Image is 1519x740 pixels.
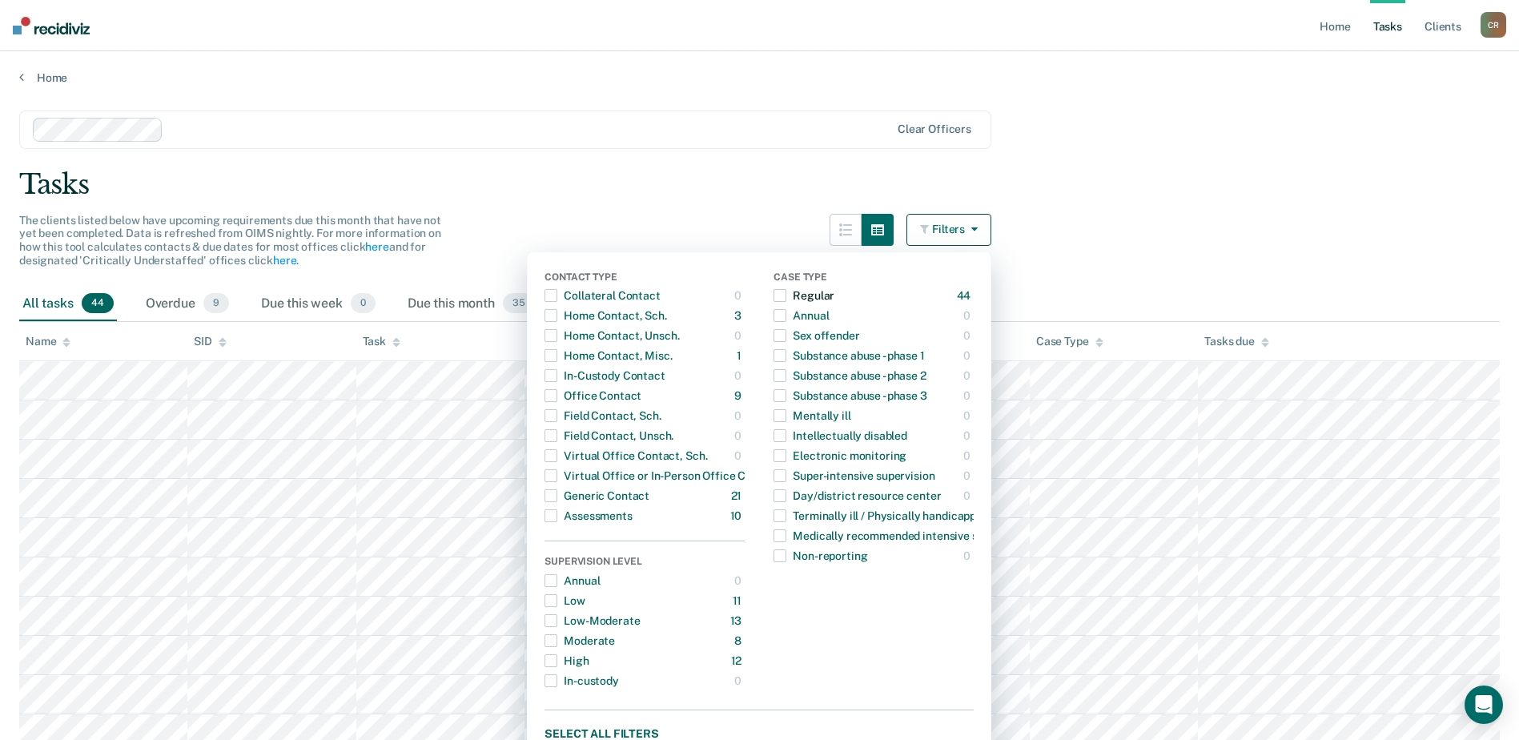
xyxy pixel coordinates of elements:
[365,240,388,253] a: here
[734,568,745,593] div: 0
[963,343,974,368] div: 0
[963,363,974,388] div: 0
[734,423,745,448] div: 0
[774,383,927,408] div: Substance abuse - phase 3
[963,483,974,509] div: 0
[1481,12,1506,38] button: CR
[545,588,585,613] div: Low
[734,668,745,694] div: 0
[545,628,615,654] div: Moderate
[545,483,649,509] div: Generic Contact
[404,287,538,322] div: Due this month35
[963,383,974,408] div: 0
[545,283,660,308] div: Collateral Contact
[13,17,90,34] img: Recidiviz
[273,254,296,267] a: here
[545,463,780,489] div: Virtual Office or In-Person Office Contact
[734,283,745,308] div: 0
[19,287,117,322] div: All tasks44
[26,335,70,348] div: Name
[19,214,441,267] span: The clients listed below have upcoming requirements due this month that have not yet been complet...
[731,483,745,509] div: 21
[731,648,745,674] div: 12
[963,403,974,428] div: 0
[545,303,666,328] div: Home Contact, Sch.
[774,543,867,569] div: Non-reporting
[734,383,745,408] div: 9
[545,568,600,593] div: Annual
[545,668,619,694] div: In-custody
[258,287,379,322] div: Due this week0
[963,423,974,448] div: 0
[734,403,745,428] div: 0
[545,503,632,529] div: Assessments
[957,283,974,308] div: 44
[963,543,974,569] div: 0
[545,443,707,469] div: Virtual Office Contact, Sch.
[734,363,745,388] div: 0
[774,271,974,286] div: Case Type
[194,335,227,348] div: SID
[545,363,665,388] div: In-Custody Contact
[774,443,906,469] div: Electronic monitoring
[503,293,535,314] span: 35
[143,287,232,322] div: Overdue9
[734,303,745,328] div: 3
[19,70,1500,85] a: Home
[774,283,834,308] div: Regular
[774,303,829,328] div: Annual
[774,463,934,489] div: Super-intensive supervision
[545,323,679,348] div: Home Contact, Unsch.
[734,323,745,348] div: 0
[774,503,989,529] div: Terminally ill / Physically handicapped
[1465,686,1503,724] div: Open Intercom Messenger
[906,214,991,246] button: Filters
[774,323,859,348] div: Sex offender
[545,423,673,448] div: Field Contact, Unsch.
[734,443,745,469] div: 0
[82,293,114,314] span: 44
[730,608,745,633] div: 13
[734,628,745,654] div: 8
[774,423,907,448] div: Intellectually disabled
[545,556,745,570] div: Supervision Level
[19,168,1500,201] div: Tasks
[545,648,589,674] div: High
[963,463,974,489] div: 0
[774,523,1031,549] div: Medically recommended intensive supervision
[774,483,941,509] div: Day/district resource center
[1204,335,1269,348] div: Tasks due
[774,403,850,428] div: Mentally ill
[963,303,974,328] div: 0
[203,293,229,314] span: 9
[898,123,971,136] div: Clear officers
[1036,335,1103,348] div: Case Type
[545,343,672,368] div: Home Contact, Misc.
[545,271,745,286] div: Contact Type
[733,588,745,613] div: 11
[1481,12,1506,38] div: C R
[545,608,640,633] div: Low-Moderate
[774,343,925,368] div: Substance abuse - phase 1
[545,383,641,408] div: Office Contact
[737,343,745,368] div: 1
[963,443,974,469] div: 0
[363,335,400,348] div: Task
[351,293,376,314] span: 0
[774,363,926,388] div: Substance abuse - phase 2
[963,323,974,348] div: 0
[545,403,661,428] div: Field Contact, Sch.
[730,503,745,529] div: 10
